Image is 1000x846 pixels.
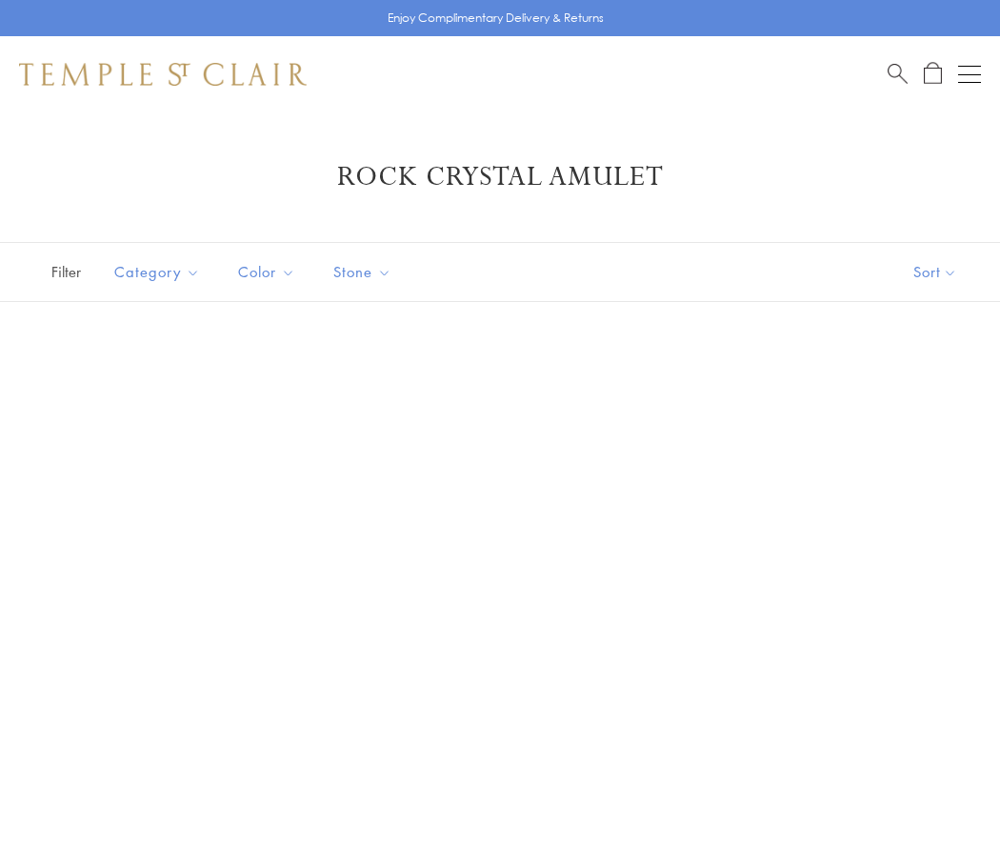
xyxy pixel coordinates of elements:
[958,63,981,86] button: Open navigation
[224,251,310,293] button: Color
[870,243,1000,301] button: Show sort by
[48,160,952,194] h1: Rock Crystal Amulet
[319,251,406,293] button: Stone
[100,251,214,293] button: Category
[388,9,604,28] p: Enjoy Complimentary Delivery & Returns
[924,62,942,86] a: Open Shopping Bag
[105,260,214,284] span: Category
[888,62,908,86] a: Search
[229,260,310,284] span: Color
[19,63,307,86] img: Temple St. Clair
[324,260,406,284] span: Stone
